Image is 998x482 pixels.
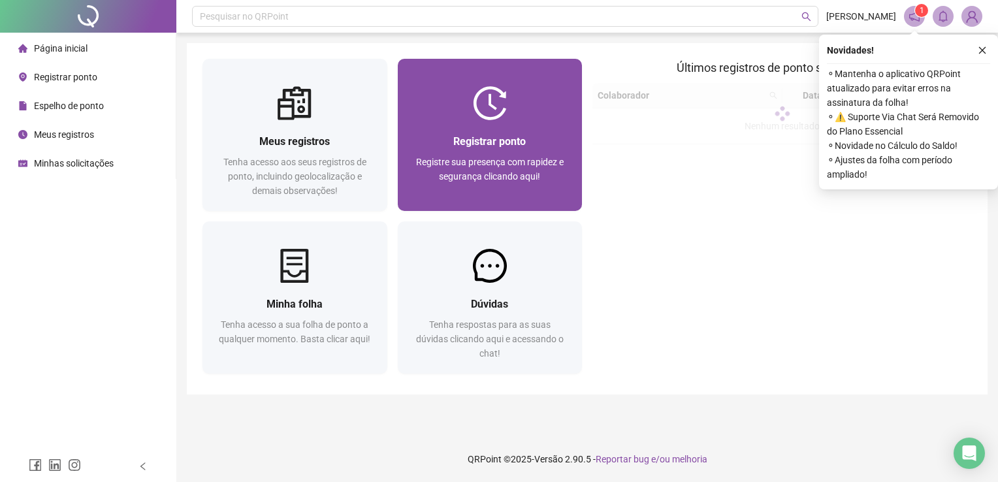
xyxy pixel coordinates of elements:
span: [PERSON_NAME] [826,9,896,24]
span: file [18,101,27,110]
span: Tenha respostas para as suas dúvidas clicando aqui e acessando o chat! [416,319,564,359]
span: Últimos registros de ponto sincronizados [677,61,888,74]
span: Meus registros [259,135,330,148]
span: Página inicial [34,43,88,54]
span: Dúvidas [471,298,508,310]
span: schedule [18,159,27,168]
span: Tenha acesso a sua folha de ponto a qualquer momento. Basta clicar aqui! [219,319,370,344]
span: Meus registros [34,129,94,140]
img: 84080 [962,7,982,26]
span: Versão [534,454,563,464]
span: search [801,12,811,22]
span: 1 [920,6,924,15]
span: home [18,44,27,53]
a: Registrar pontoRegistre sua presença com rapidez e segurança clicando aqui! [398,59,583,211]
span: left [138,462,148,471]
span: Reportar bug e/ou melhoria [596,454,707,464]
span: notification [909,10,920,22]
span: Tenha acesso aos seus registros de ponto, incluindo geolocalização e demais observações! [223,157,366,196]
span: ⚬ Novidade no Cálculo do Saldo! [827,138,990,153]
span: Minha folha [266,298,323,310]
span: bell [937,10,949,22]
span: close [978,46,987,55]
span: Novidades ! [827,43,874,57]
span: Registrar ponto [34,72,97,82]
span: ⚬ Mantenha o aplicativo QRPoint atualizado para evitar erros na assinatura da folha! [827,67,990,110]
span: Registre sua presença com rapidez e segurança clicando aqui! [416,157,564,182]
div: Open Intercom Messenger [954,438,985,469]
span: ⚬ Ajustes da folha com período ampliado! [827,153,990,182]
a: Meus registrosTenha acesso aos seus registros de ponto, incluindo geolocalização e demais observa... [202,59,387,211]
a: Minha folhaTenha acesso a sua folha de ponto a qualquer momento. Basta clicar aqui! [202,221,387,374]
span: linkedin [48,458,61,472]
span: instagram [68,458,81,472]
a: DúvidasTenha respostas para as suas dúvidas clicando aqui e acessando o chat! [398,221,583,374]
span: clock-circle [18,130,27,139]
span: environment [18,72,27,82]
span: Minhas solicitações [34,158,114,169]
sup: 1 [915,4,928,17]
span: Espelho de ponto [34,101,104,111]
span: facebook [29,458,42,472]
span: Registrar ponto [453,135,526,148]
footer: QRPoint © 2025 - 2.90.5 - [176,436,998,482]
span: ⚬ ⚠️ Suporte Via Chat Será Removido do Plano Essencial [827,110,990,138]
